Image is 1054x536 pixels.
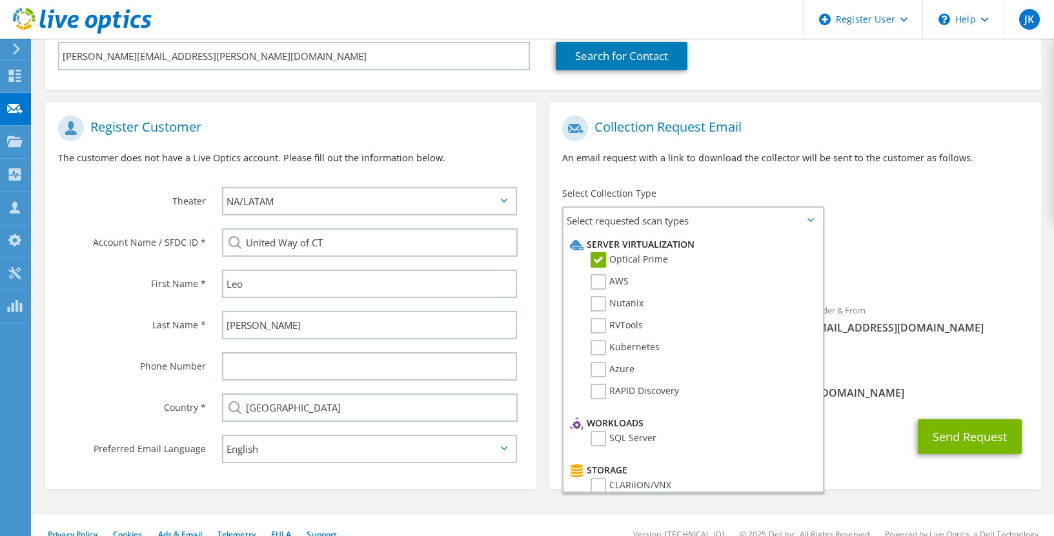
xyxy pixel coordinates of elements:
label: Select Collection Type [562,187,656,200]
label: First Name * [58,270,206,290]
a: Search for Contact [556,42,687,70]
label: Last Name * [58,311,206,332]
li: Storage [567,462,815,478]
label: RVTools [591,318,643,333]
label: Account Name / SFDC ID * [58,228,206,249]
button: Send Request [918,419,1022,454]
div: CC & Reply To [549,362,1040,406]
label: AWS [591,274,629,290]
label: Optical Prime [591,252,668,268]
svg: \n [938,14,950,25]
li: Server Virtualization [567,237,815,252]
span: Select requested scan types [563,208,822,233]
label: Theater [58,187,206,208]
p: The customer does not have a Live Optics account. Please fill out the information below. [58,151,523,165]
li: Workloads [567,415,815,431]
h1: Register Customer [58,115,517,141]
p: An email request with a link to download the collector will be sent to the customer as follows. [562,151,1028,165]
h1: Collection Request Email [562,115,1021,141]
label: Kubernetes [591,340,660,355]
label: Preferred Email Language [58,435,206,455]
label: Phone Number [58,352,206,373]
div: Requested Collections [549,239,1040,290]
span: JK [1019,9,1040,30]
label: Nutanix [591,296,644,312]
div: To [549,297,795,355]
label: Country * [58,393,206,414]
label: CLARiiON/VNX [591,478,671,493]
label: Azure [591,362,634,377]
div: Sender & From [795,297,1041,341]
label: RAPID Discovery [591,384,679,399]
span: [EMAIL_ADDRESS][DOMAIN_NAME] [808,321,1028,335]
label: SQL Server [591,431,656,446]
